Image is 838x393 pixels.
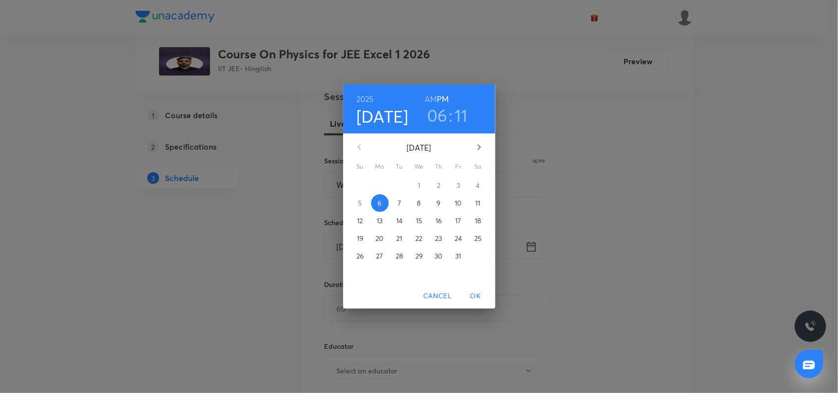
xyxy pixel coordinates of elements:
[417,198,421,208] p: 8
[410,247,428,265] button: 29
[351,212,369,230] button: 12
[430,212,448,230] button: 16
[455,198,461,208] p: 10
[371,247,389,265] button: 27
[455,234,462,243] p: 24
[435,234,442,243] p: 23
[455,105,468,126] button: 11
[391,230,408,247] button: 21
[391,247,408,265] button: 28
[371,194,389,212] button: 6
[427,105,448,126] button: 06
[356,251,364,261] p: 26
[415,251,423,261] p: 29
[376,234,383,243] p: 20
[475,198,480,208] p: 11
[449,105,453,126] h3: :
[469,230,487,247] button: 25
[376,251,383,261] p: 27
[474,234,482,243] p: 25
[378,198,381,208] p: 6
[396,216,403,226] p: 14
[455,251,461,261] p: 31
[356,92,374,106] button: 2025
[469,162,487,172] span: Sa
[423,290,452,302] span: Cancel
[419,287,456,305] button: Cancel
[410,194,428,212] button: 8
[450,194,467,212] button: 10
[430,247,448,265] button: 30
[391,212,408,230] button: 14
[425,92,437,106] button: AM
[430,194,448,212] button: 9
[437,92,449,106] button: PM
[450,230,467,247] button: 24
[351,230,369,247] button: 19
[377,216,382,226] p: 13
[430,230,448,247] button: 23
[450,212,467,230] button: 17
[351,162,369,172] span: Su
[391,162,408,172] span: Tu
[464,290,487,302] span: OK
[371,230,389,247] button: 20
[371,212,389,230] button: 13
[396,251,403,261] p: 28
[410,230,428,247] button: 22
[398,198,401,208] p: 7
[455,216,461,226] p: 17
[469,194,487,212] button: 11
[430,162,448,172] span: Th
[469,212,487,230] button: 18
[410,212,428,230] button: 15
[351,247,369,265] button: 26
[475,216,481,226] p: 18
[450,247,467,265] button: 31
[436,198,440,208] p: 9
[391,194,408,212] button: 7
[357,234,363,243] p: 19
[356,106,408,127] button: [DATE]
[434,251,442,261] p: 30
[415,234,422,243] p: 22
[410,162,428,172] span: We
[357,216,363,226] p: 12
[416,216,422,226] p: 15
[371,142,467,154] p: [DATE]
[371,162,389,172] span: Mo
[460,287,491,305] button: OK
[396,234,402,243] p: 21
[435,216,442,226] p: 16
[450,162,467,172] span: Fr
